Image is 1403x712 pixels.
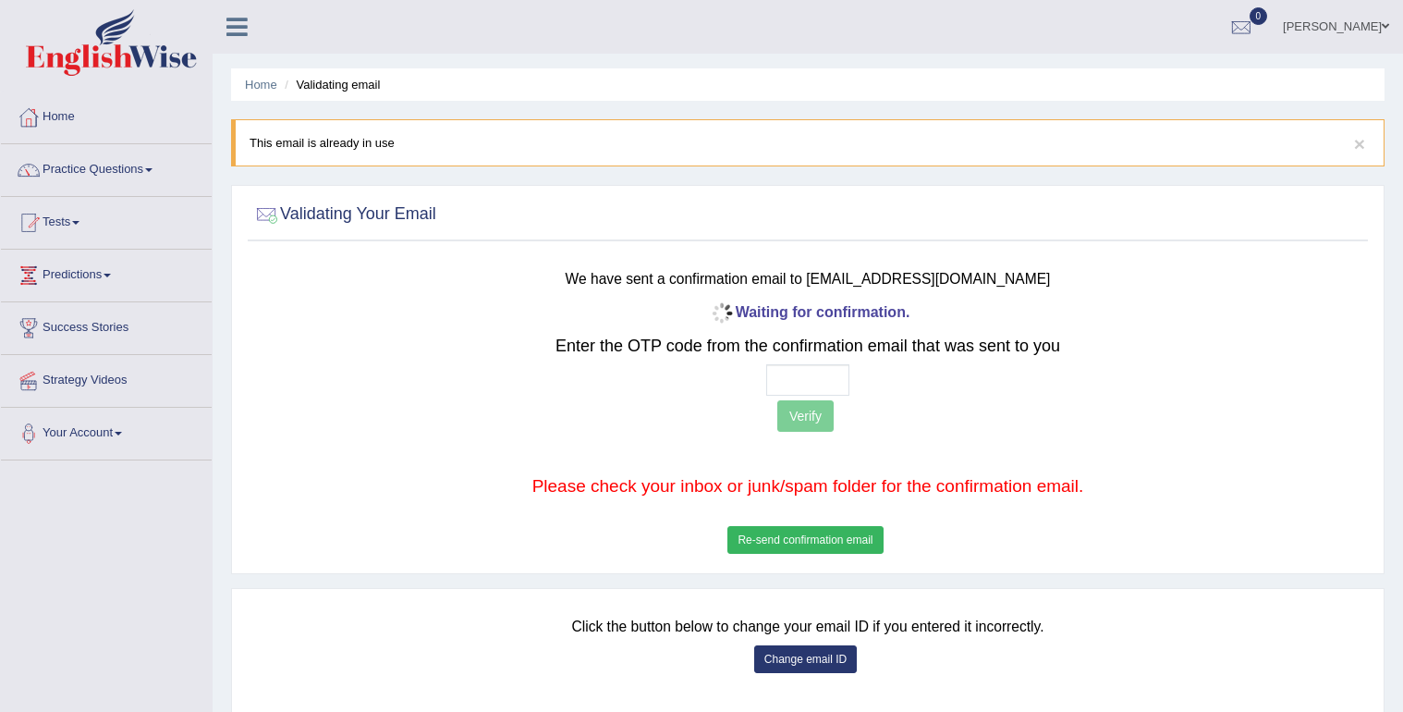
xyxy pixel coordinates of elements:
small: Click the button below to change your email ID if you entered it incorrectly. [571,619,1043,634]
a: Home [1,92,212,138]
li: Validating email [280,76,380,93]
p: Please check your inbox or junk/spam folder for the confirmation email. [347,473,1269,499]
a: Success Stories [1,302,212,349]
button: Change email ID [754,645,857,673]
b: Waiting for confirmation. [706,304,910,320]
a: Your Account [1,408,212,454]
a: Predictions [1,250,212,296]
img: icon-progress-circle-small.gif [706,299,736,328]
a: Home [245,78,277,92]
button: × [1354,134,1365,153]
h2: Validating Your Email [252,201,436,228]
h2: Enter the OTP code from the confirmation email that was sent to you [347,338,1269,356]
button: Re-send confirmation email [727,526,883,554]
div: This email is already in use [231,119,1385,166]
a: Strategy Videos [1,355,212,401]
a: Practice Questions [1,144,212,190]
a: Tests [1,197,212,243]
small: We have sent a confirmation email to [EMAIL_ADDRESS][DOMAIN_NAME] [566,271,1051,287]
span: 0 [1250,7,1268,25]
